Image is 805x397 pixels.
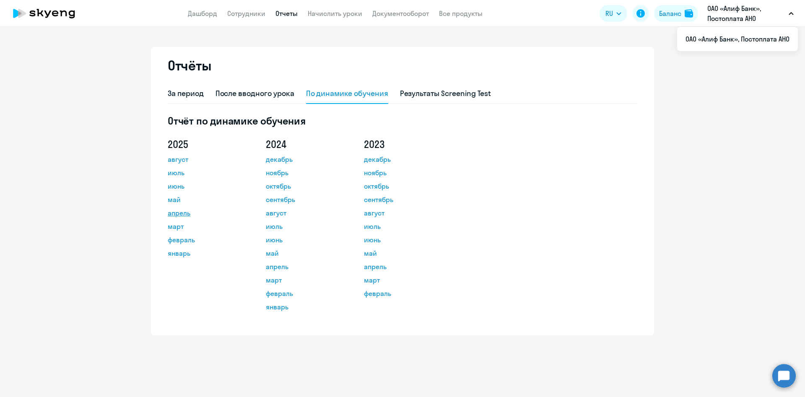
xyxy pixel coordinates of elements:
ul: RU [677,27,798,51]
button: RU [600,5,627,22]
a: январь [266,302,341,312]
a: апрель [266,262,341,272]
a: декабрь [364,154,439,164]
a: сентябрь [364,195,439,205]
a: январь [168,248,243,258]
div: Результаты Screening Test [400,88,491,99]
a: июнь [266,235,341,245]
img: balance [685,9,693,18]
a: Дашборд [188,9,217,18]
a: июль [364,221,439,231]
a: март [266,275,341,285]
a: февраль [266,288,341,298]
a: сентябрь [266,195,341,205]
a: июль [168,168,243,178]
a: октябрь [364,181,439,191]
span: RU [605,8,613,18]
a: август [364,208,439,218]
button: Балансbalance [654,5,698,22]
a: июнь [168,181,243,191]
h5: Отчёт по динамике обучения [168,114,637,127]
a: май [168,195,243,205]
h5: 2023 [364,138,439,151]
a: май [364,248,439,258]
a: ноябрь [364,168,439,178]
div: Баланс [659,8,681,18]
div: По динамике обучения [306,88,388,99]
a: Документооборот [372,9,429,18]
a: декабрь [266,154,341,164]
a: апрель [168,208,243,218]
h2: Отчёты [168,57,211,74]
p: ОАО «Алиф Банк», Постоплата АНО [707,3,785,23]
div: После вводного урока [216,88,294,99]
a: июль [266,221,341,231]
a: август [168,154,243,164]
a: Сотрудники [227,9,265,18]
h5: 2025 [168,138,243,151]
a: ноябрь [266,168,341,178]
a: Отчеты [275,9,298,18]
a: март [168,221,243,231]
a: Начислить уроки [308,9,362,18]
a: май [266,248,341,258]
a: июнь [364,235,439,245]
a: Все продукты [439,9,483,18]
a: август [266,208,341,218]
a: февраль [168,235,243,245]
button: ОАО «Алиф Банк», Постоплата АНО [703,3,798,23]
a: март [364,275,439,285]
a: октябрь [266,181,341,191]
a: апрель [364,262,439,272]
h5: 2024 [266,138,341,151]
div: За период [168,88,204,99]
a: февраль [364,288,439,298]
